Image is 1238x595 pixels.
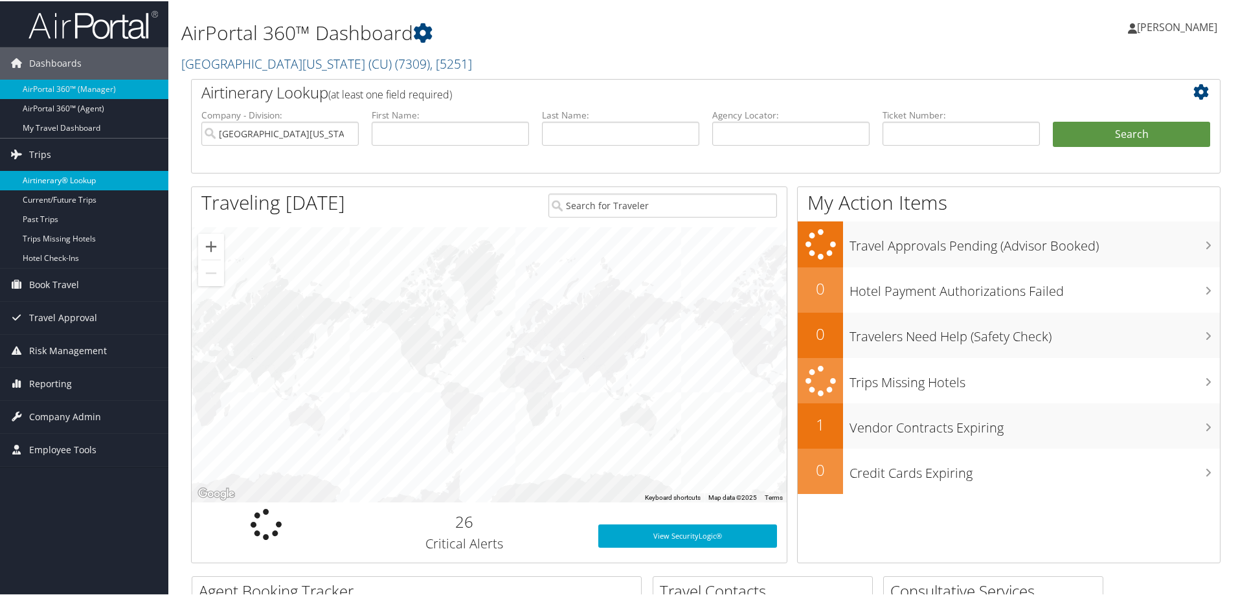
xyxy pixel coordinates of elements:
span: Company Admin [29,399,101,432]
h3: Credit Cards Expiring [850,456,1220,481]
span: Trips [29,137,51,170]
h3: Travel Approvals Pending (Advisor Booked) [850,229,1220,254]
label: Agency Locator: [712,107,870,120]
a: [PERSON_NAME] [1128,6,1230,45]
h3: Vendor Contracts Expiring [850,411,1220,436]
span: (at least one field required) [328,86,452,100]
label: Company - Division: [201,107,359,120]
span: Risk Management [29,333,107,366]
span: ( 7309 ) [395,54,430,71]
a: Open this area in Google Maps (opens a new window) [195,484,238,501]
h3: Trips Missing Hotels [850,366,1220,390]
h2: 26 [350,510,579,532]
h3: Hotel Payment Authorizations Failed [850,275,1220,299]
h3: Travelers Need Help (Safety Check) [850,320,1220,344]
h2: 1 [798,412,843,434]
a: View SecurityLogic® [598,523,777,546]
h2: Airtinerary Lookup [201,80,1125,102]
a: 0Credit Cards Expiring [798,447,1220,493]
a: Terms (opens in new tab) [765,493,783,500]
span: , [ 5251 ] [430,54,472,71]
span: Travel Approval [29,300,97,333]
button: Zoom in [198,232,224,258]
label: Last Name: [542,107,699,120]
h1: My Action Items [798,188,1220,215]
a: 0Hotel Payment Authorizations Failed [798,266,1220,311]
h2: 0 [798,322,843,344]
h2: 0 [798,458,843,480]
a: Trips Missing Hotels [798,357,1220,403]
h1: Traveling [DATE] [201,188,345,215]
button: Search [1053,120,1210,146]
a: 1Vendor Contracts Expiring [798,402,1220,447]
button: Zoom out [198,259,224,285]
span: Dashboards [29,46,82,78]
span: Reporting [29,366,72,399]
h3: Critical Alerts [350,533,579,552]
span: Employee Tools [29,432,96,465]
a: 0Travelers Need Help (Safety Check) [798,311,1220,357]
span: Book Travel [29,267,79,300]
h1: AirPortal 360™ Dashboard [181,18,881,45]
label: First Name: [372,107,529,120]
a: [GEOGRAPHIC_DATA][US_STATE] (CU) [181,54,472,71]
img: Google [195,484,238,501]
h2: 0 [798,276,843,298]
span: [PERSON_NAME] [1137,19,1217,33]
img: airportal-logo.png [28,8,158,39]
a: Travel Approvals Pending (Advisor Booked) [798,220,1220,266]
span: Map data ©2025 [708,493,757,500]
button: Keyboard shortcuts [645,492,701,501]
input: Search for Traveler [548,192,777,216]
label: Ticket Number: [883,107,1040,120]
